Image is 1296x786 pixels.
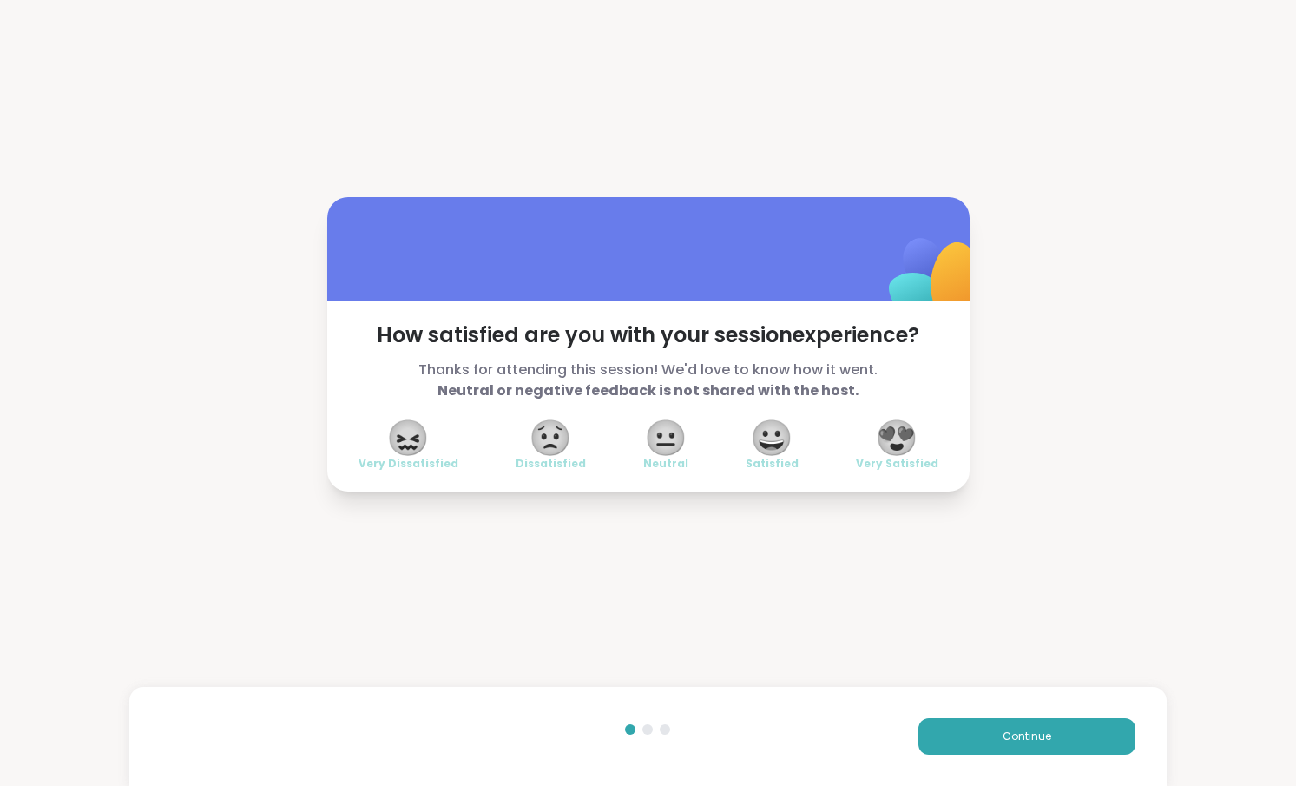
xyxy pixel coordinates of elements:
[856,457,938,471] span: Very Satisfied
[359,457,458,471] span: Very Dissatisfied
[1003,729,1051,744] span: Continue
[875,422,918,453] span: 😍
[644,422,687,453] span: 😐
[516,457,586,471] span: Dissatisfied
[359,360,938,401] span: Thanks for attending this session! We'd love to know how it went.
[437,380,859,400] b: Neutral or negative feedback is not shared with the host.
[386,422,430,453] span: 😖
[359,321,938,349] span: How satisfied are you with your session experience?
[918,718,1135,755] button: Continue
[643,457,688,471] span: Neutral
[750,422,793,453] span: 😀
[529,422,572,453] span: 😟
[746,457,799,471] span: Satisfied
[848,193,1021,366] img: ShareWell Logomark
